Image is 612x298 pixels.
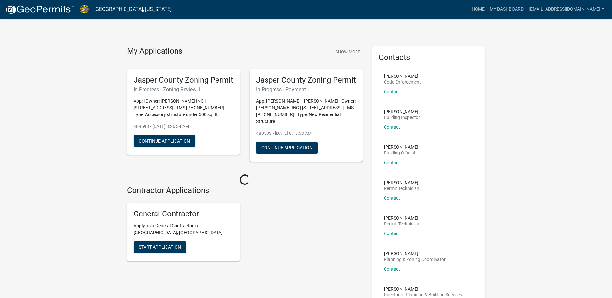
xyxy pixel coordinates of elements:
p: Building Inspector [384,115,420,120]
p: App: | Owner: [PERSON_NAME] INC | [STREET_ADDRESS] | TMS [PHONE_NUMBER] | Type: Accessory structu... [134,98,234,118]
h6: In Progress - Zoning Review 1 [134,86,234,93]
h6: In Progress - Payment [256,86,356,93]
span: Start Application [139,244,181,250]
a: Contact [384,160,400,165]
wm-workflow-list-section: Contractor Applications [127,186,363,266]
p: 489598 - [DATE] 8:26:34 AM [134,123,234,130]
button: Continue Application [134,135,195,147]
p: [PERSON_NAME] [384,109,420,114]
a: Contact [384,231,400,236]
p: 489593 - [DATE] 8:16:53 AM [256,130,356,137]
h4: My Applications [127,46,182,56]
h5: Contacts [379,53,479,62]
p: Planning & Zoning Coordinator [384,257,446,262]
p: Code Enforcement [384,80,421,84]
p: App: [PERSON_NAME] - [PERSON_NAME] | Owner: [PERSON_NAME] INC | [STREET_ADDRESS] | TMS [PHONE_NUM... [256,98,356,125]
button: Continue Application [256,142,318,154]
img: Jasper County, South Carolina [79,5,89,14]
h5: Jasper County Zoning Permit [134,75,234,85]
p: Apply as a General Contractor in [GEOGRAPHIC_DATA], [GEOGRAPHIC_DATA] [134,223,234,236]
button: Start Application [134,241,186,253]
a: Contact [384,124,400,130]
a: My Dashboard [487,3,526,15]
a: [GEOGRAPHIC_DATA], [US_STATE] [94,4,172,15]
p: [PERSON_NAME] [384,145,418,149]
a: Contact [384,195,400,201]
p: [PERSON_NAME] [384,216,419,220]
p: Building Official [384,151,418,155]
p: [PERSON_NAME] [384,287,462,291]
p: [PERSON_NAME] [384,180,419,185]
a: Contact [384,266,400,272]
a: [EMAIL_ADDRESS][DOMAIN_NAME] [526,3,607,15]
h5: Jasper County Zoning Permit [256,75,356,85]
button: Show More [333,46,363,57]
p: [PERSON_NAME] [384,251,446,256]
a: Home [469,3,487,15]
a: Contact [384,89,400,94]
h4: Contractor Applications [127,186,363,195]
p: [PERSON_NAME] [384,74,421,78]
p: Director of Planning & Building Services [384,293,462,297]
p: Permit Technician [384,186,419,191]
p: Permit Technician [384,222,419,226]
h5: General Contractor [134,209,234,219]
